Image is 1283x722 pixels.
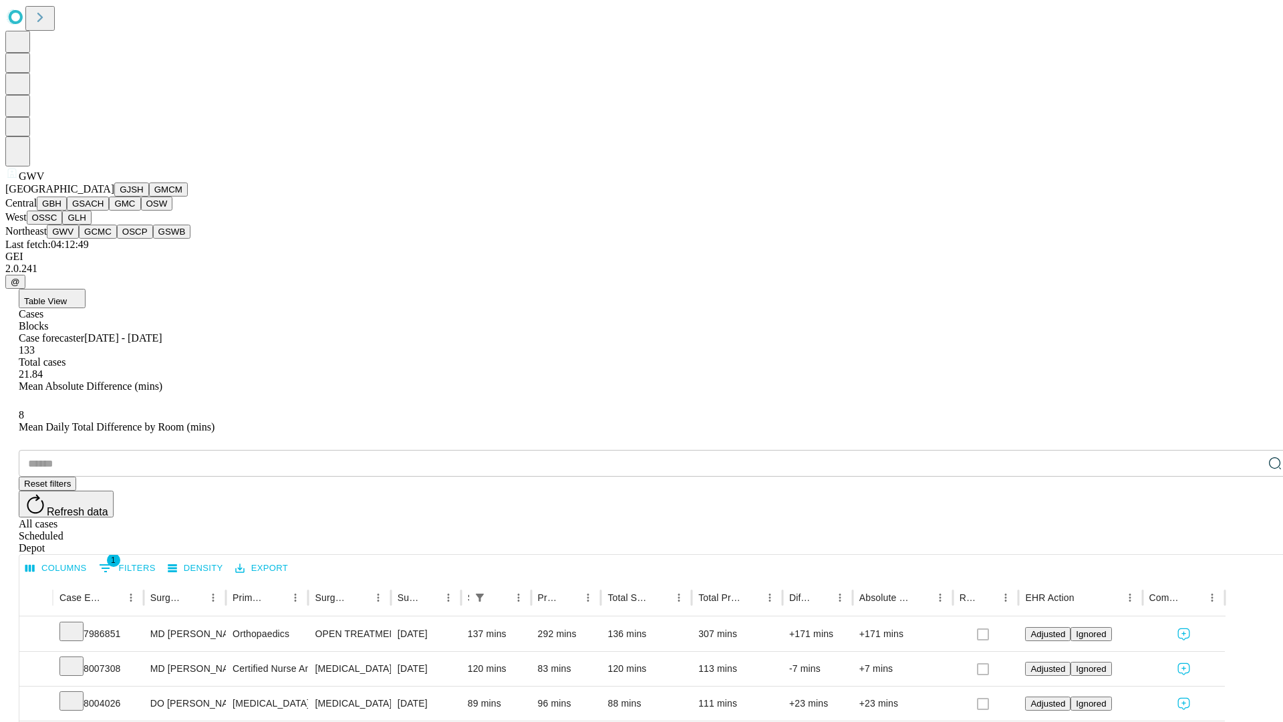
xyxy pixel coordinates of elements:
button: GMC [109,197,140,211]
div: 8004026 [59,687,137,721]
button: Menu [931,588,950,607]
button: Ignored [1071,662,1111,676]
button: Ignored [1071,627,1111,641]
span: 1 [107,554,120,567]
div: 113 mins [698,652,776,686]
div: 307 mins [698,617,776,651]
span: Adjusted [1030,629,1065,639]
button: Sort [812,588,831,607]
button: Sort [490,588,509,607]
button: Sort [1184,588,1203,607]
button: Menu [670,588,688,607]
button: Sort [103,588,122,607]
button: Sort [912,588,931,607]
button: GWV [47,225,79,239]
div: +171 mins [789,617,846,651]
button: Sort [560,588,579,607]
span: [GEOGRAPHIC_DATA] [5,183,114,195]
div: Certified Nurse Anesthetist [233,652,301,686]
span: Adjusted [1030,699,1065,709]
span: Case forecaster [19,332,84,344]
button: Menu [996,588,1015,607]
div: 120 mins [607,652,685,686]
div: EHR Action [1025,592,1074,603]
div: 7986851 [59,617,137,651]
div: [MEDICAL_DATA] PLANNED [315,687,384,721]
div: MD [PERSON_NAME] [PERSON_NAME] Md [150,652,219,686]
button: GJSH [114,183,149,197]
div: -7 mins [789,652,846,686]
div: DO [PERSON_NAME] Iii [PERSON_NAME] A Do [150,687,219,721]
div: [DATE] [398,687,454,721]
span: @ [11,277,20,287]
div: 2.0.241 [5,263,1278,275]
button: Refresh data [19,491,114,517]
button: GMCM [149,183,188,197]
span: [DATE] - [DATE] [84,332,162,344]
div: +7 mins [859,652,946,686]
div: Orthopaedics [233,617,301,651]
div: 88 mins [607,687,685,721]
button: Sort [267,588,286,607]
div: +23 mins [789,687,846,721]
div: Absolute Difference [859,592,911,603]
div: 137 mins [468,617,525,651]
div: Scheduled In Room Duration [468,592,469,603]
div: [DATE] [398,617,454,651]
button: Table View [19,289,86,308]
button: GBH [37,197,67,211]
span: GWV [19,170,44,182]
button: Expand [26,658,46,681]
div: 111 mins [698,687,776,721]
span: Reset filters [24,479,71,489]
span: Total cases [19,356,65,368]
button: Sort [1076,588,1095,607]
button: Menu [831,588,849,607]
button: GSACH [67,197,109,211]
div: [MEDICAL_DATA] [233,687,301,721]
button: Menu [204,588,223,607]
span: Ignored [1076,629,1106,639]
div: Primary Service [233,592,266,603]
button: Menu [122,588,140,607]
div: Total Scheduled Duration [607,592,650,603]
div: 89 mins [468,687,525,721]
button: OSW [141,197,173,211]
button: Show filters [96,558,159,579]
span: Ignored [1076,664,1106,674]
button: Sort [420,588,439,607]
button: @ [5,275,25,289]
span: Ignored [1076,699,1106,709]
button: Adjusted [1025,662,1071,676]
div: Difference [789,592,811,603]
span: 133 [19,344,35,356]
span: Mean Daily Total Difference by Room (mins) [19,421,215,433]
span: Northeast [5,225,47,237]
span: Table View [24,296,67,306]
div: 292 mins [538,617,595,651]
span: Adjusted [1030,664,1065,674]
button: Adjusted [1025,627,1071,641]
span: Refresh data [47,506,108,517]
button: GSWB [153,225,191,239]
div: GEI [5,251,1278,263]
div: OPEN TREATMENT OF [PERSON_NAME][MEDICAL_DATA] [MEDICAL_DATA] AND [MEDICAL_DATA] [315,617,384,651]
div: [DATE] [398,652,454,686]
div: +23 mins [859,687,946,721]
div: 1 active filter [470,588,489,607]
span: Mean Absolute Difference (mins) [19,380,162,392]
button: Select columns [22,558,90,579]
button: Density [164,558,227,579]
div: Surgery Name [315,592,348,603]
div: 120 mins [468,652,525,686]
button: Menu [439,588,458,607]
div: Comments [1149,592,1183,603]
div: 8007308 [59,652,137,686]
button: Export [232,558,291,579]
span: West [5,211,27,223]
button: Expand [26,623,46,646]
button: Menu [369,588,388,607]
button: Show filters [470,588,489,607]
div: MD [PERSON_NAME] [PERSON_NAME] Md [150,617,219,651]
button: Menu [579,588,597,607]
